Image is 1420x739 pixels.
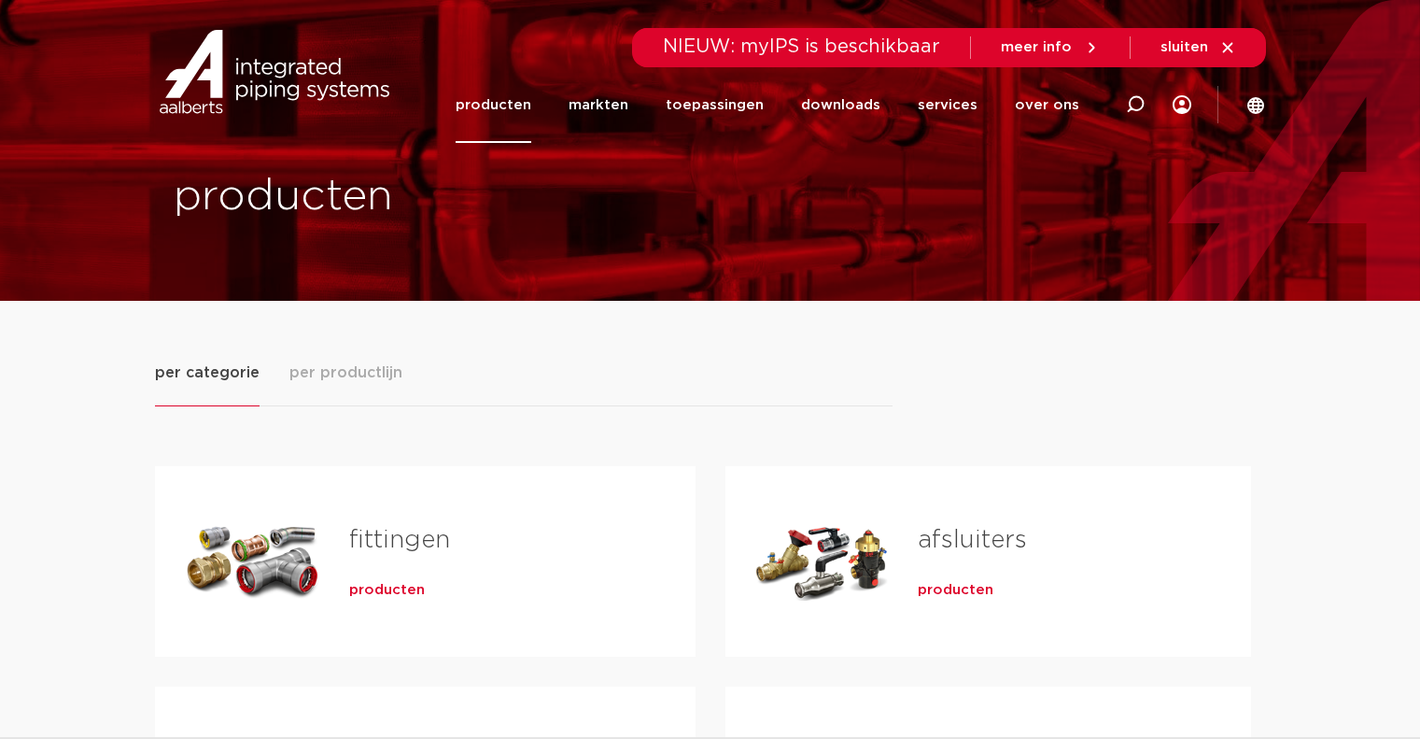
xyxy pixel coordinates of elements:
[174,167,701,227] h1: producten
[918,67,977,143] a: services
[1015,67,1079,143] a: over ons
[569,67,628,143] a: markten
[801,67,880,143] a: downloads
[349,528,450,552] a: fittingen
[1160,40,1208,54] span: sluiten
[666,67,764,143] a: toepassingen
[349,581,425,600] a: producten
[1001,40,1072,54] span: meer info
[155,362,260,384] span: per categorie
[289,362,402,384] span: per productlijn
[918,581,993,600] a: producten
[456,67,1079,143] nav: Menu
[1173,67,1191,143] div: my IPS
[918,528,1027,552] a: afsluiters
[456,67,531,143] a: producten
[1001,39,1100,56] a: meer info
[1160,39,1236,56] a: sluiten
[663,37,940,56] span: NIEUW: myIPS is beschikbaar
